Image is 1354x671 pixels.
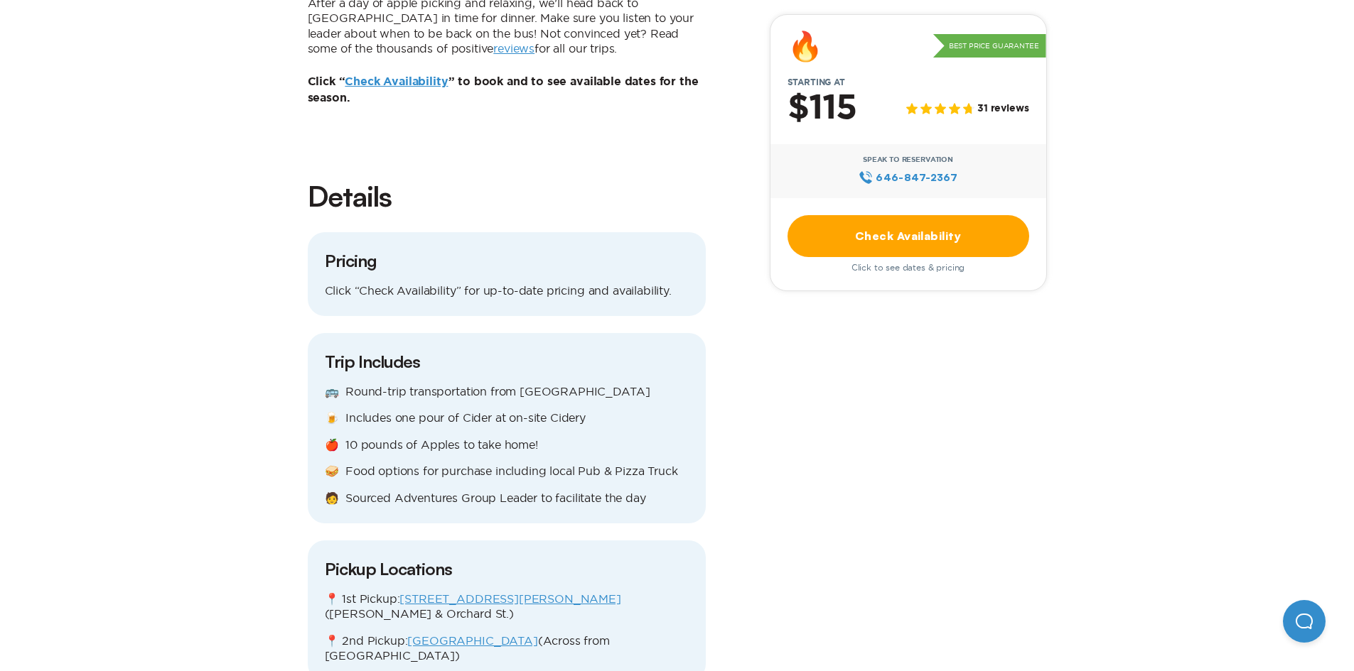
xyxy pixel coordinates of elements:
h3: Pricing [325,249,689,272]
h2: Details [308,177,706,215]
a: [STREET_ADDRESS][PERSON_NAME] [399,592,620,605]
h3: Pickup Locations [325,557,689,580]
a: reviews [493,42,534,55]
a: 646‍-847‍-2367 [859,170,957,185]
span: 646‍-847‍-2367 [876,170,957,185]
a: [GEOGRAPHIC_DATA] [407,634,537,647]
p: 🧑 Sourced Adventures Group Leader to facilitate the day [325,491,689,506]
h3: Trip Includes [325,350,689,373]
div: 🔥 [788,32,823,60]
p: 📍 1st Pickup: ([PERSON_NAME] & Orchard St.) [325,591,689,622]
a: Check Availability [788,215,1029,257]
span: Speak to Reservation [863,156,953,164]
p: 🍺 Includes one pour of Cider at on-site Cidery [325,410,689,426]
p: 🚌 Round-trip transportation from [GEOGRAPHIC_DATA] [325,384,689,400]
span: Click to see dates & pricing [851,263,965,273]
p: 🥪 Food options for purchase including local Pub & Pizza Truck [325,464,689,479]
b: Click “ ” to book and to see available dates for the season. [308,76,699,104]
p: 🍎 10 pounds of Apples to take home! [325,437,689,453]
a: Check Availability [345,76,448,87]
p: Best Price Guarantee [933,34,1046,58]
p: Click “Check Availability” for up-to-date pricing and availability. [325,283,689,299]
span: 31 reviews [977,104,1028,116]
iframe: Help Scout Beacon - Open [1283,600,1326,643]
h2: $115 [788,90,856,127]
p: 📍 2nd Pickup: (Across from [GEOGRAPHIC_DATA]) [325,633,689,664]
span: Starting at [770,77,862,87]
